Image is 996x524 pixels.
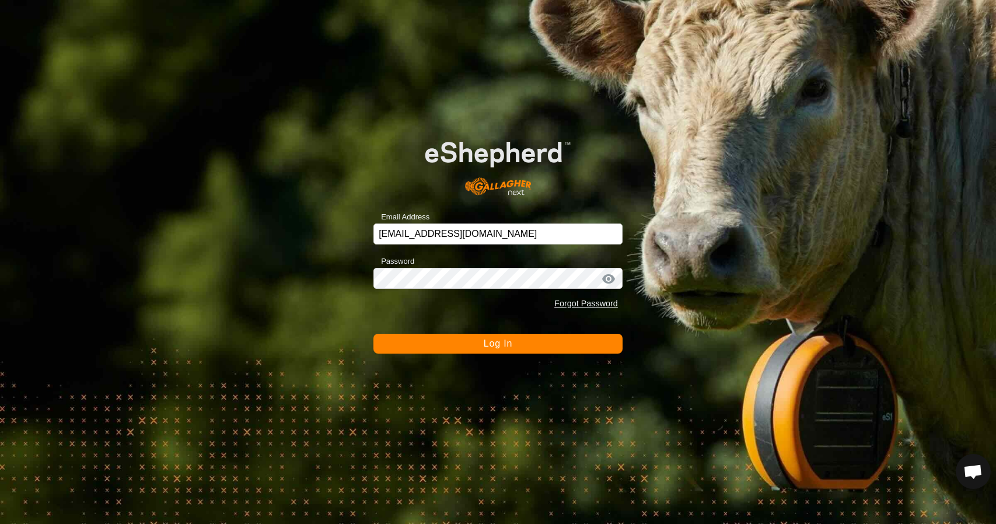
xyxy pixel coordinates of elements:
button: Log In [373,334,623,354]
label: Email Address [373,211,429,223]
img: E-shepherd Logo [399,121,597,205]
label: Password [373,256,414,267]
a: Open chat [956,454,991,489]
input: Email Address [373,223,623,244]
a: Forgot Password [554,299,618,308]
span: Log In [484,338,512,348]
